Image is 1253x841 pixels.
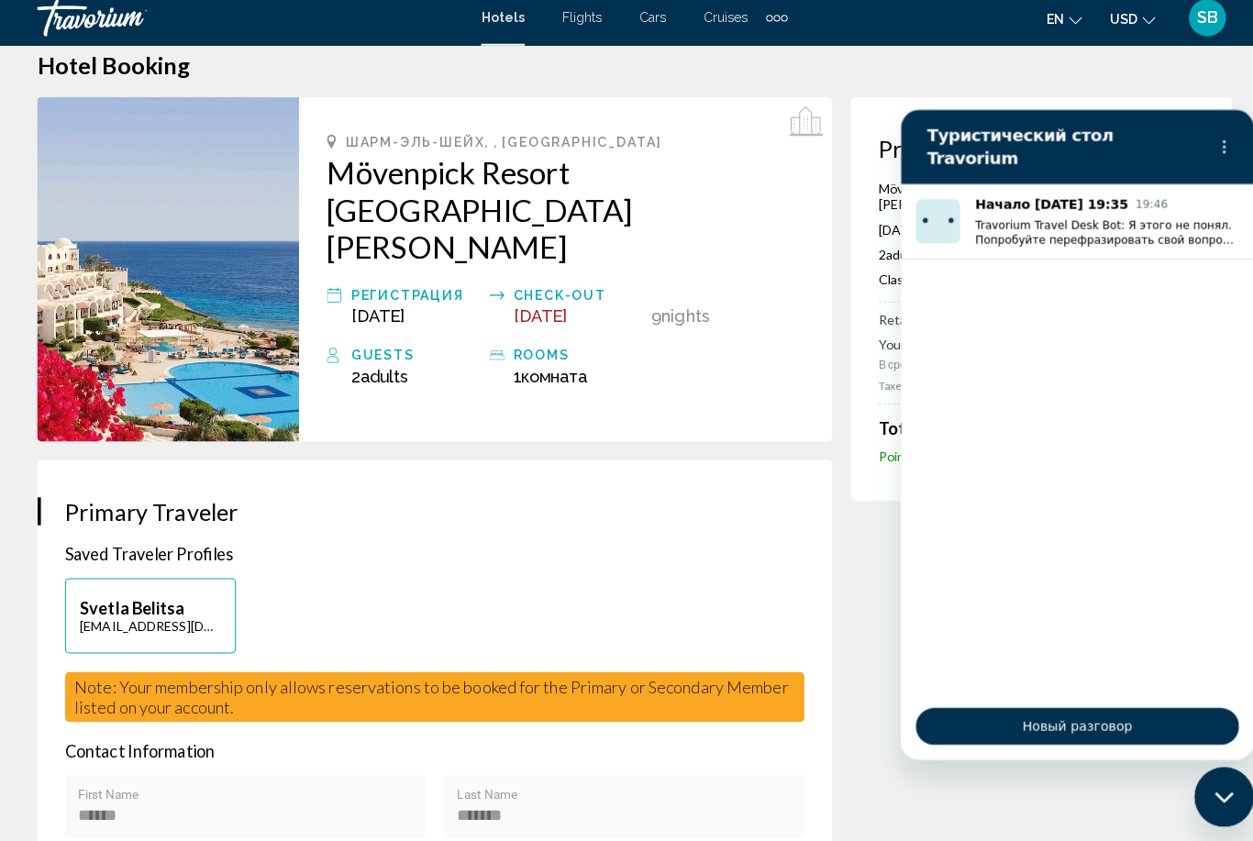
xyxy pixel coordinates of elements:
[868,188,1189,219] p: Mövenpick Resort [GEOGRAPHIC_DATA][PERSON_NAME]
[868,342,1074,358] span: Your Price
[694,20,738,35] a: Cruises
[868,423,908,443] span: Total
[1182,18,1203,37] span: SB
[79,620,218,636] p: [EMAIL_ADDRESS][DOMAIN_NAME]
[356,371,404,391] span: Adults
[323,161,794,271] a: Mövenpick Resort [GEOGRAPHIC_DATA][PERSON_NAME]
[868,142,1189,170] h3: Price Summary
[1034,16,1069,42] button: Change language
[868,381,1021,399] button: Show Taxes and Fees breakdown
[868,452,948,468] span: Points Earned
[631,20,658,35] a: Cars
[347,312,400,331] span: [DATE]
[868,362,1074,376] span: В среднем 105,62 долларов США за ночь
[64,741,794,761] p: Contact Information
[475,20,518,35] a: Hotels
[868,228,1189,244] p: [DATE] - [DATE] -
[643,312,653,331] span: 9
[507,349,635,371] div: rooms
[64,547,794,567] p: Saved Traveler Profiles
[875,253,911,269] span: Adults
[79,600,218,620] p: Svetla Belitsa
[515,371,581,391] span: комната
[507,290,635,312] div: Check-out
[1096,16,1141,42] button: Change currency
[1180,768,1238,826] iframe: Кнопка, открывающая окно обмена сообщениями; идет разговор
[868,278,1189,293] p: Classic Room with 2 Twin Beds and Partial Sea View
[347,371,404,391] span: 2
[555,20,594,35] a: Flights
[347,349,474,371] div: Guests
[890,118,1238,760] iframe: Окно обмена сообщениями
[64,581,233,655] button: Svetla Belitsa[EMAIL_ADDRESS][DOMAIN_NAME]
[507,371,581,391] span: 1
[757,13,778,42] button: Extra navigation items
[868,383,988,397] span: Taxes and Fees Included
[1169,8,1216,47] button: User Menu
[73,678,779,718] span: Note: Your membership only allows reservations to be booked for the Primary or Secondary Member l...
[37,9,457,46] a: Travorium
[868,317,933,333] span: Retail Price
[347,290,474,312] div: Регистрация
[1034,22,1051,37] span: en
[507,312,560,331] span: [DATE]
[868,253,911,269] span: 2
[653,312,701,331] span: Nights
[341,142,653,157] span: ШАРМ-ЭЛЬ-ШЕЙХ, , [GEOGRAPHIC_DATA]
[1096,22,1124,37] span: USD
[37,60,1216,87] h1: Hotel Booking
[64,501,794,528] h3: Primary Traveler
